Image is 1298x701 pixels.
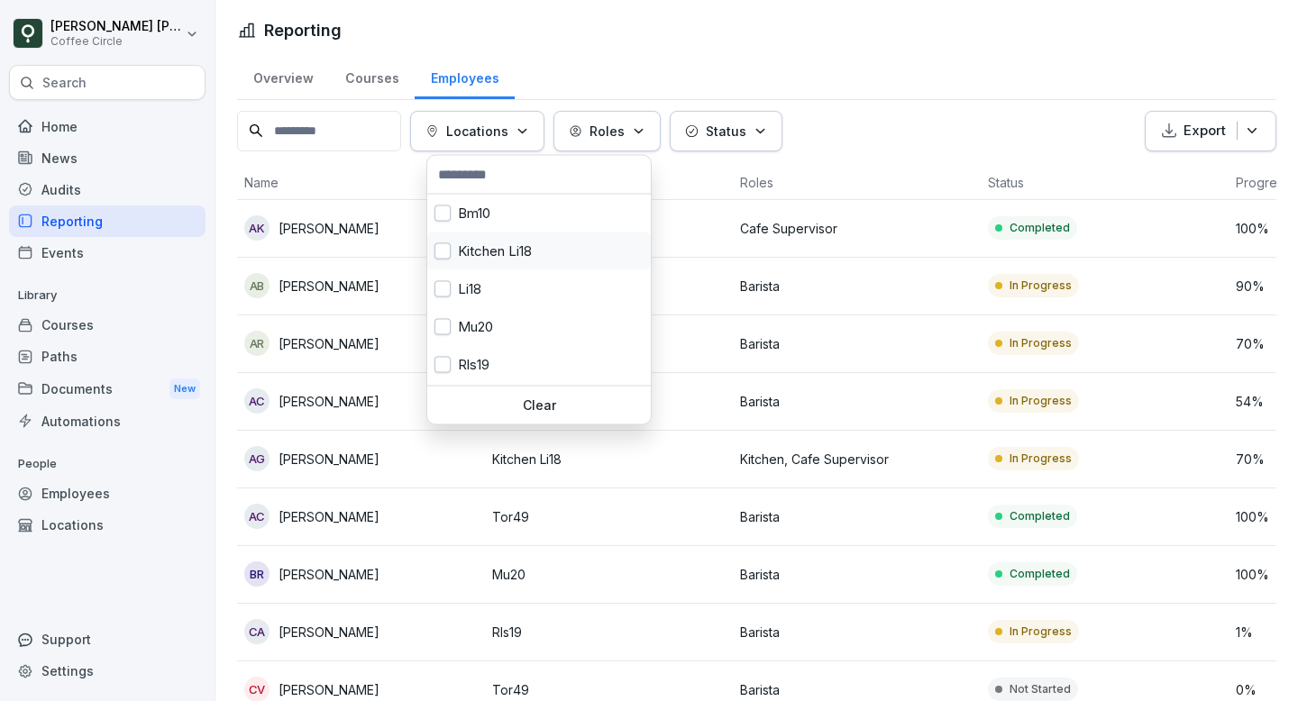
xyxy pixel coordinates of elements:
[427,270,651,308] div: Li18
[427,346,651,384] div: Rls19
[1184,121,1226,141] p: Export
[427,384,651,422] div: Tor49
[446,122,508,141] p: Locations
[706,122,746,141] p: Status
[434,397,644,414] p: Clear
[427,195,651,232] div: Bm10
[427,232,651,270] div: Kitchen Li18
[427,308,651,346] div: Mu20
[590,122,625,141] p: Roles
